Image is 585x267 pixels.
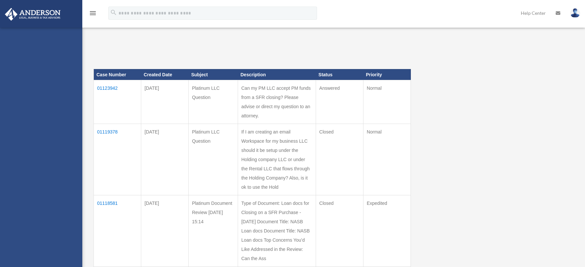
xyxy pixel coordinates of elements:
td: Normal [363,80,411,124]
th: Created Date [141,69,189,80]
td: Closed [316,195,363,267]
td: Type of Document: Loan docs for Closing on a SFR Purchase -[DATE] Document Title: NASB Loan docs ... [238,195,316,267]
td: Platinum Document Review [DATE] 15:14 [189,195,238,267]
td: 01123942 [94,80,141,124]
th: Status [316,69,363,80]
td: Expedited [363,195,411,267]
td: [DATE] [141,195,189,267]
th: Case Number [94,69,141,80]
td: Can my PM LLC accept PM funds from a SFR closing? Please advise or direct my question to an attor... [238,80,316,124]
td: Answered [316,80,363,124]
td: Platinum LLC Question [189,80,238,124]
th: Description [238,69,316,80]
td: Normal [363,124,411,195]
img: User Pic [570,8,580,18]
th: Subject [189,69,238,80]
i: menu [89,9,97,17]
td: [DATE] [141,124,189,195]
a: menu [89,12,97,17]
td: 01118581 [94,195,141,267]
td: 01119378 [94,124,141,195]
img: Anderson Advisors Platinum Portal [3,8,63,21]
i: search [110,9,117,16]
th: Priority [363,69,411,80]
td: Closed [316,124,363,195]
td: If I am creating an email Workspace for my business LLC should it be setup under the Holding comp... [238,124,316,195]
td: Platinum LLC Question [189,124,238,195]
td: [DATE] [141,80,189,124]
